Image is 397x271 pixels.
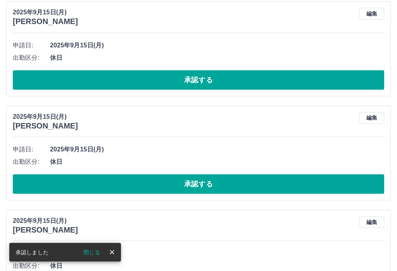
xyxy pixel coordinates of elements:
button: close [106,247,118,258]
div: 承認しました [16,245,48,259]
h3: [PERSON_NAME] [13,122,78,131]
span: 2025年9月15日(月) [50,145,384,155]
span: 休日 [50,54,384,63]
p: 2025年9月15日(月) [13,217,78,226]
span: 休日 [50,262,384,271]
span: 出勤区分: [13,54,50,63]
button: 編集 [359,113,384,124]
span: 2025年9月15日(月) [50,249,384,259]
h3: [PERSON_NAME] [13,226,78,235]
button: 承認する [13,175,384,194]
button: 承認する [13,71,384,90]
p: 2025年9月15日(月) [13,8,78,17]
span: 申請日: [13,41,50,50]
h3: [PERSON_NAME] [13,17,78,26]
button: 編集 [359,8,384,20]
span: 申請日: [13,145,50,155]
p: 2025年9月15日(月) [13,113,78,122]
button: 編集 [359,217,384,228]
span: 出勤区分: [13,158,50,167]
span: 休日 [50,158,384,167]
button: 閉じる [77,247,106,258]
span: 出勤区分: [13,262,50,271]
span: 2025年9月15日(月) [50,41,384,50]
